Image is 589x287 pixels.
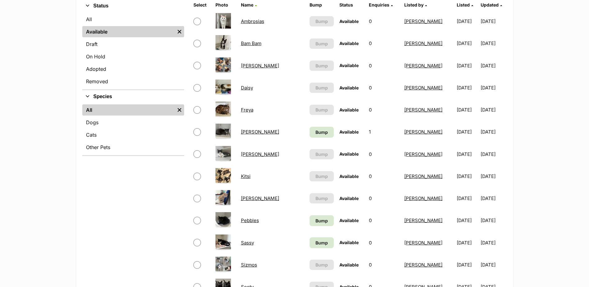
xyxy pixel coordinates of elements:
td: [DATE] [454,232,480,253]
td: 1 [366,121,401,143]
span: Available [339,129,359,134]
a: Cats [82,129,184,140]
button: Bump [310,171,334,181]
a: Freya [241,107,253,113]
button: Bump [310,149,334,159]
a: [PERSON_NAME] [404,262,442,268]
span: Bump [315,40,328,47]
span: Bump [315,217,328,224]
td: [DATE] [481,254,506,276]
td: 0 [366,11,401,32]
td: 0 [366,143,401,165]
a: Bam Bam [241,40,261,46]
td: [DATE] [454,188,480,209]
a: Dogs [82,117,184,128]
span: Name [241,2,253,7]
a: Listed by [404,2,427,7]
span: Available [339,41,359,46]
a: [PERSON_NAME] [404,195,442,201]
a: Sassy [241,240,254,246]
span: Available [339,151,359,157]
a: Remove filter [175,26,184,37]
span: Available [339,240,359,245]
a: All [82,104,175,116]
a: Other Pets [82,142,184,153]
a: On Hold [82,51,184,62]
a: [PERSON_NAME] [241,195,279,201]
td: 0 [366,77,401,98]
span: Bump [315,107,328,113]
td: 0 [366,99,401,121]
span: Listed [457,2,470,7]
a: [PERSON_NAME] [404,240,442,246]
a: [PERSON_NAME] [404,173,442,179]
td: 0 [366,254,401,276]
a: Listed [457,2,473,7]
button: Bump [310,83,334,93]
td: [DATE] [454,166,480,187]
a: Kitsi [241,173,251,179]
td: [DATE] [454,143,480,165]
td: 0 [366,188,401,209]
a: [PERSON_NAME] [404,40,442,46]
span: Bump [315,195,328,202]
td: [DATE] [481,33,506,54]
td: [DATE] [481,188,506,209]
span: Available [339,196,359,201]
a: [PERSON_NAME] [404,85,442,91]
td: [DATE] [454,77,480,98]
span: Bump [315,18,328,25]
span: Available [339,85,359,90]
a: [PERSON_NAME] [404,129,442,135]
span: Available [339,107,359,112]
a: Remove filter [175,104,184,116]
div: Status [82,12,184,89]
span: Bump [315,84,328,91]
span: Available [339,63,359,68]
a: [PERSON_NAME] [404,107,442,113]
td: [DATE] [481,77,506,98]
td: [DATE] [454,254,480,276]
td: [DATE] [454,11,480,32]
a: Available [82,26,175,37]
a: Name [241,2,257,7]
td: [DATE] [454,121,480,143]
td: [DATE] [454,55,480,76]
td: [DATE] [481,232,506,253]
span: Bump [315,151,328,157]
a: [PERSON_NAME] [241,129,279,135]
button: Bump [310,260,334,270]
a: [PERSON_NAME] [241,63,279,69]
td: 0 [366,210,401,231]
span: Bump [315,62,328,69]
span: Available [339,174,359,179]
td: [DATE] [481,166,506,187]
span: Listed by [404,2,424,7]
span: Available [339,19,359,24]
a: [PERSON_NAME] [404,151,442,157]
div: Species [82,103,184,155]
td: 0 [366,33,401,54]
button: Bump [310,193,334,203]
td: [DATE] [481,55,506,76]
button: Status [82,2,184,10]
span: translation missing: en.admin.listings.index.attributes.enquiries [369,2,389,7]
td: [DATE] [454,99,480,121]
span: Bump [315,173,328,180]
button: Bump [310,105,334,115]
a: Pebbles [241,217,259,223]
button: Species [82,93,184,101]
a: Draft [82,39,184,50]
button: Bump [310,16,334,26]
a: Bump [310,237,334,248]
a: Bump [310,127,334,138]
a: [PERSON_NAME] [404,217,442,223]
span: Bump [315,239,328,246]
td: [DATE] [481,99,506,121]
td: [DATE] [481,143,506,165]
a: Adopted [82,63,184,75]
a: Daisy [241,85,253,91]
span: Bump [315,262,328,268]
td: [DATE] [454,210,480,231]
button: Bump [310,39,334,49]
